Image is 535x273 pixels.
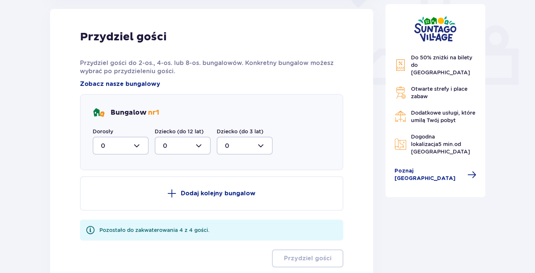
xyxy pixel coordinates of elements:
span: nr 1 [148,108,159,117]
button: Dodaj kolejny bungalow [80,176,343,211]
p: Dodaj kolejny bungalow [181,189,256,198]
img: Restaurant Icon [395,111,406,122]
div: Pozostało do zakwaterowania 4 z 4 gości. [99,226,210,234]
a: Zobacz nasze bungalowy [80,80,160,88]
img: Discount Icon [395,59,406,71]
span: Poznaj [GEOGRAPHIC_DATA] [395,167,463,182]
p: Przydziel gości do 2-os., 4-os. lub 8-os. bungalowów. Konkretny bungalow możesz wybrać po przydzi... [80,59,343,75]
img: Suntago Village [414,16,457,42]
label: Dziecko (do 3 lat) [217,128,263,135]
p: Bungalow [111,108,159,117]
span: Dodatkowe usługi, które umilą Twój pobyt [411,110,475,123]
span: Otwarte strefy i place zabaw [411,86,467,99]
span: 5 min. [438,141,454,147]
a: Poznaj [GEOGRAPHIC_DATA] [395,167,477,182]
label: Dziecko (do 12 lat) [155,128,204,135]
button: Przydziel gości [272,249,343,267]
img: bungalows Icon [93,107,105,119]
span: Do 50% zniżki na bilety do [GEOGRAPHIC_DATA] [411,55,472,75]
p: Przydziel gości [80,30,167,44]
p: Przydziel gości [284,254,331,263]
span: Dogodna lokalizacja od [GEOGRAPHIC_DATA] [411,134,470,155]
label: Dorosły [93,128,113,135]
img: Grill Icon [395,87,406,99]
img: Map Icon [395,138,406,150]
